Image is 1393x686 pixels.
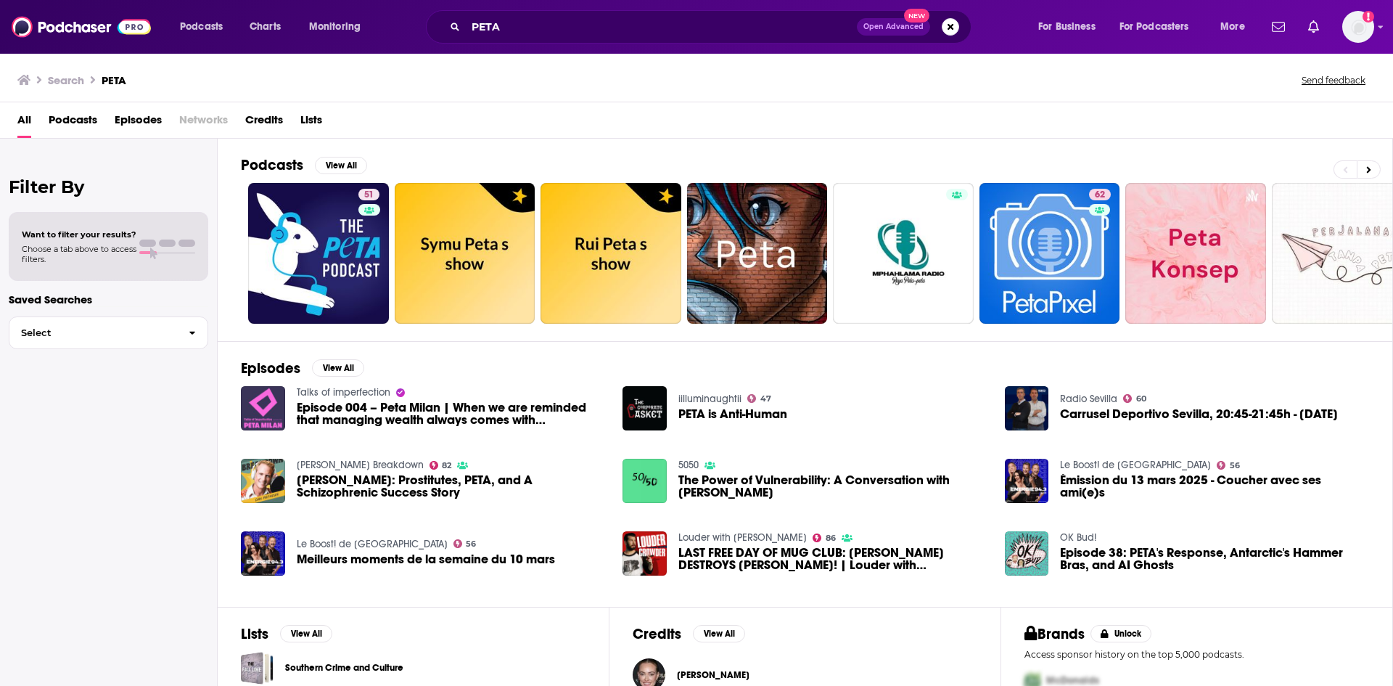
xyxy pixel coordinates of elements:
[297,474,606,499] span: [PERSON_NAME]: Prostitutes, PETA, and A Schizophrenic Success Story
[241,359,364,377] a: EpisodesView All
[9,328,177,338] span: Select
[297,386,390,399] a: Talks of imperfection
[1005,531,1049,576] img: Episode 38: PETA's Response, Antarctic's Hammer Bras, and AI Ghosts
[1060,393,1117,405] a: Radio Sevilla
[17,108,31,138] a: All
[678,547,987,571] span: LAST FREE DAY OF MUG CLUB: [PERSON_NAME] DESTROYS [PERSON_NAME]! | Louder with [PERSON_NAME]
[48,73,84,87] h3: Search
[180,17,223,37] span: Podcasts
[1005,459,1049,503] img: Émission du 13 mars 2025 - Coucher avec ses ami(e)s
[1342,11,1374,43] span: Logged in as WesBurdett
[170,15,242,38] button: open menu
[312,359,364,377] button: View All
[9,176,208,197] h2: Filter By
[904,9,930,23] span: New
[813,534,836,542] a: 86
[297,538,448,550] a: Le Boost! de Montréal
[241,625,332,643] a: ListsView All
[1089,189,1111,200] a: 62
[241,625,268,643] h2: Lists
[1090,625,1152,642] button: Unlock
[1363,11,1374,23] svg: Add a profile image
[1095,188,1105,203] span: 62
[9,293,208,306] p: Saved Searches
[241,156,303,174] h2: Podcasts
[241,386,285,430] img: Episode 004 – Peta Milan | When we are reminded that managing wealth always comes with responsibi...
[1217,461,1240,470] a: 56
[309,17,361,37] span: Monitoring
[678,408,787,420] a: PETA is Anti-Human
[300,108,322,138] a: Lists
[1302,15,1325,39] a: Show notifications dropdown
[241,459,285,503] img: Dan Mathews: Prostitutes, PETA, and A Schizophrenic Success Story
[297,553,555,565] a: Meilleurs moments de la semaine du 10 mars
[678,531,807,544] a: Louder with Crowder
[1024,625,1085,643] h2: Brands
[1210,15,1263,38] button: open menu
[678,459,699,471] a: 5050
[1060,547,1369,571] a: Episode 38: PETA's Response, Antarctic's Hammer Bras, and AI Ghosts
[1119,17,1189,37] span: For Podcasters
[1266,15,1291,39] a: Show notifications dropdown
[240,15,289,38] a: Charts
[12,13,151,41] a: Podchaser - Follow, Share and Rate Podcasts
[1136,396,1146,402] span: 60
[979,183,1120,324] a: 62
[678,547,987,571] a: LAST FREE DAY OF MUG CLUB: VIVEK DESTROYS DON LEMON! | Louder with Crowder
[678,474,987,499] span: The Power of Vulnerability: A Conversation with [PERSON_NAME]
[22,244,136,264] span: Choose a tab above to access filters.
[297,474,606,499] a: Dan Mathews: Prostitutes, PETA, and A Schizophrenic Success Story
[1060,474,1369,499] a: Émission du 13 mars 2025 - Coucher avec ses ami(e)s
[442,462,451,469] span: 82
[622,459,667,503] a: The Power of Vulnerability: A Conversation with Peta Slocombe
[466,15,857,38] input: Search podcasts, credits, & more...
[315,157,367,174] button: View All
[245,108,283,138] span: Credits
[1060,408,1338,420] span: Carrusel Deportivo Sevilla, 20:45-21:45h - [DATE]
[9,317,208,349] button: Select
[280,625,332,642] button: View All
[1028,15,1114,38] button: open menu
[49,108,97,138] a: Podcasts
[358,189,379,200] a: 51
[1297,74,1370,86] button: Send feedback
[677,669,749,681] span: [PERSON_NAME]
[1060,531,1096,544] a: OK Bud!
[115,108,162,138] a: Episodes
[677,669,749,681] a: Peta Murgatroyd
[364,188,374,203] span: 51
[1230,462,1240,469] span: 56
[633,625,745,643] a: CreditsView All
[297,401,606,426] a: Episode 004 – Peta Milan | When we are reminded that managing wealth always comes with responsibi...
[678,393,741,405] a: iilluminaughtii
[179,108,228,138] span: Networks
[297,459,424,471] a: Mayim Bialik's Breakdown
[241,359,300,377] h2: Episodes
[1220,17,1245,37] span: More
[747,394,771,403] a: 47
[102,73,126,87] h3: PETA
[1005,386,1049,430] a: Carrusel Deportivo Sevilla, 20:45-21:45h - 08/12/2024
[622,531,667,576] img: LAST FREE DAY OF MUG CLUB: VIVEK DESTROYS DON LEMON! | Louder with Crowder
[1123,394,1146,403] a: 60
[285,660,403,676] a: Southern Crime and Culture
[241,652,274,685] a: Southern Crime and Culture
[440,10,985,44] div: Search podcasts, credits, & more...
[250,17,281,37] span: Charts
[430,461,452,470] a: 82
[678,474,987,499] a: The Power of Vulnerability: A Conversation with Peta Slocombe
[863,23,924,30] span: Open Advanced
